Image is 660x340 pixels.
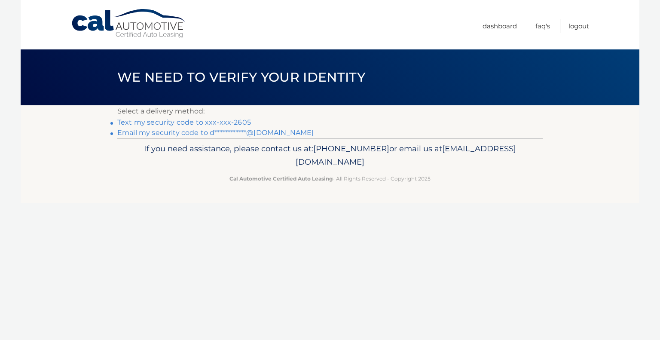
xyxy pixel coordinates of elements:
[229,175,333,182] strong: Cal Automotive Certified Auto Leasing
[568,19,589,33] a: Logout
[117,69,365,85] span: We need to verify your identity
[117,105,543,117] p: Select a delivery method:
[535,19,550,33] a: FAQ's
[483,19,517,33] a: Dashboard
[117,118,251,126] a: Text my security code to xxx-xxx-2605
[123,142,537,169] p: If you need assistance, please contact us at: or email us at
[313,144,389,153] span: [PHONE_NUMBER]
[71,9,187,39] a: Cal Automotive
[123,174,537,183] p: - All Rights Reserved - Copyright 2025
